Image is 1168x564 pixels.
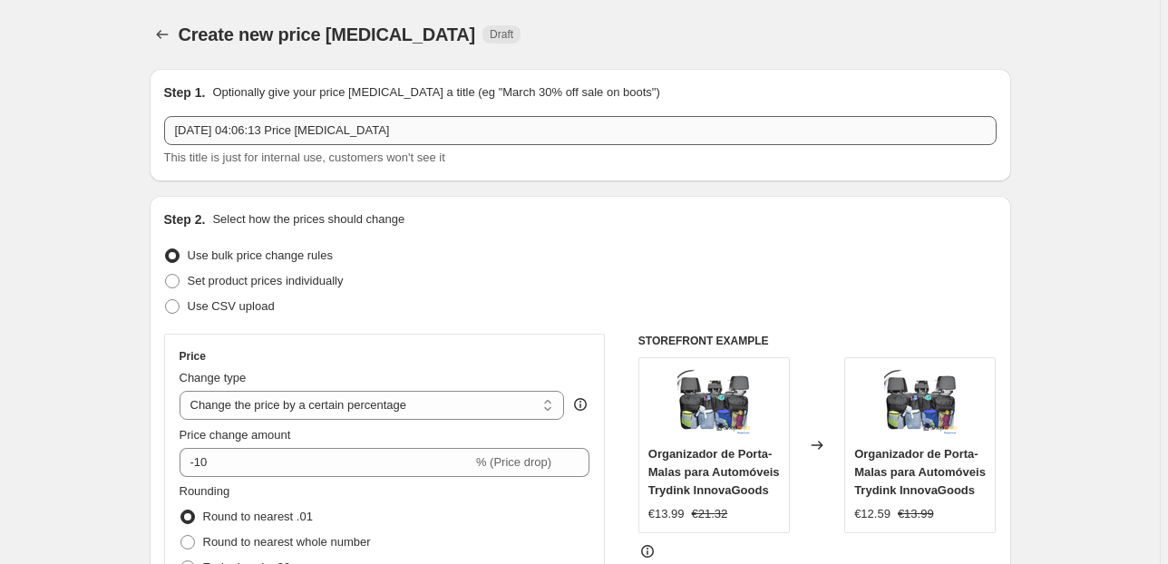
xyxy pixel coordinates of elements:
img: organizador-de-porta-malas-para-automoveis-trydink-innovagoods-603_80x.webp [884,367,957,440]
input: 30% off holiday sale [164,116,997,145]
span: Rounding [180,484,230,498]
h6: STOREFRONT EXAMPLE [638,334,997,348]
p: Select how the prices should change [212,210,404,229]
h3: Price [180,349,206,364]
span: Draft [490,27,513,42]
button: Price change jobs [150,22,175,47]
span: Change type [180,371,247,384]
span: This title is just for internal use, customers won't see it [164,151,445,164]
span: Create new price [MEDICAL_DATA] [179,24,476,44]
p: Optionally give your price [MEDICAL_DATA] a title (eg "March 30% off sale on boots") [212,83,659,102]
span: Use CSV upload [188,299,275,313]
span: Organizador de Porta-Malas para Automóveis Trydink InnovaGoods [648,447,780,497]
span: Set product prices individually [188,274,344,287]
span: Round to nearest .01 [203,510,313,523]
img: organizador-de-porta-malas-para-automoveis-trydink-innovagoods-603_80x.webp [677,367,750,440]
strike: €21.32 [692,505,728,523]
span: Price change amount [180,428,291,442]
div: €12.59 [854,505,891,523]
span: Use bulk price change rules [188,248,333,262]
strike: €13.99 [898,505,934,523]
span: Round to nearest whole number [203,535,371,549]
div: help [571,395,589,413]
h2: Step 2. [164,210,206,229]
span: % (Price drop) [476,455,551,469]
span: Organizador de Porta-Malas para Automóveis Trydink InnovaGoods [854,447,986,497]
h2: Step 1. [164,83,206,102]
input: -15 [180,448,472,477]
div: €13.99 [648,505,685,523]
